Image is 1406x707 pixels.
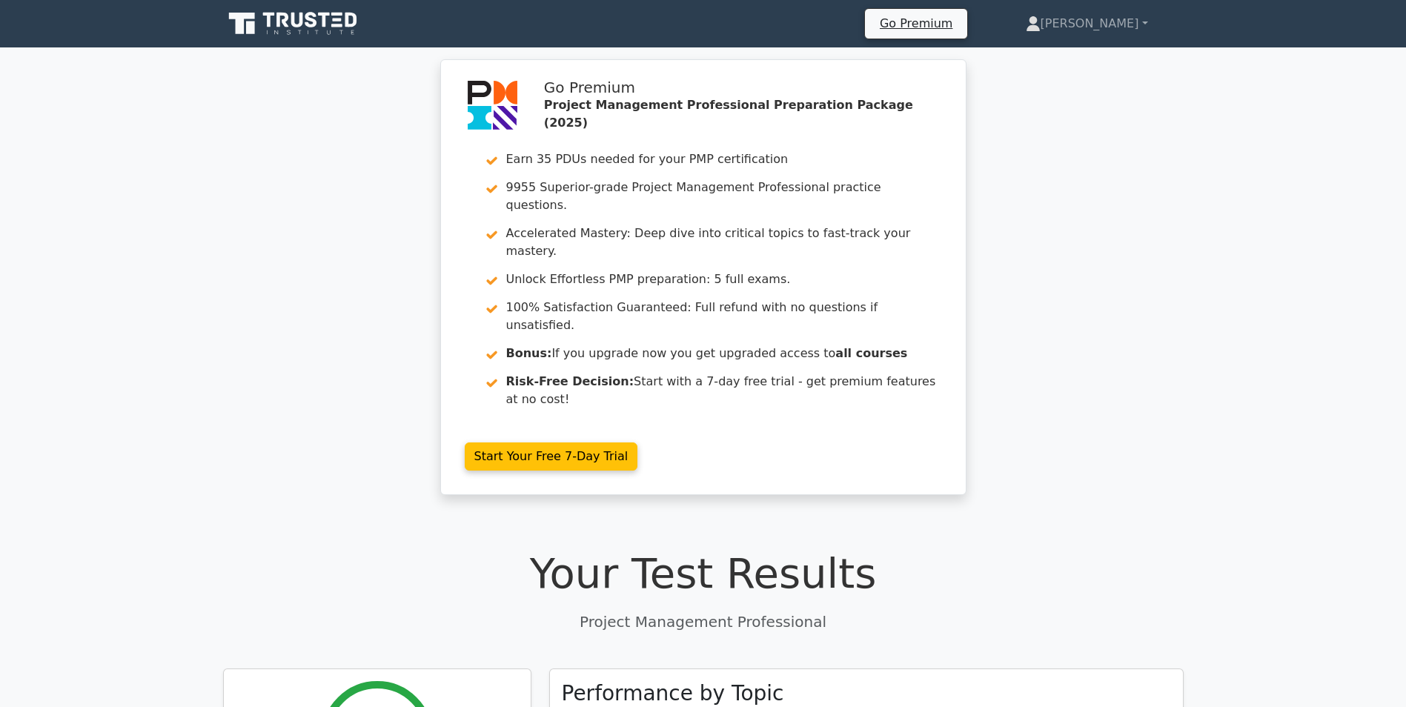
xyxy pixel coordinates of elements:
a: Start Your Free 7-Day Trial [465,442,638,471]
h3: Performance by Topic [562,681,784,706]
a: [PERSON_NAME] [990,9,1184,39]
h1: Your Test Results [223,548,1184,598]
a: Go Premium [871,13,961,33]
p: Project Management Professional [223,611,1184,633]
